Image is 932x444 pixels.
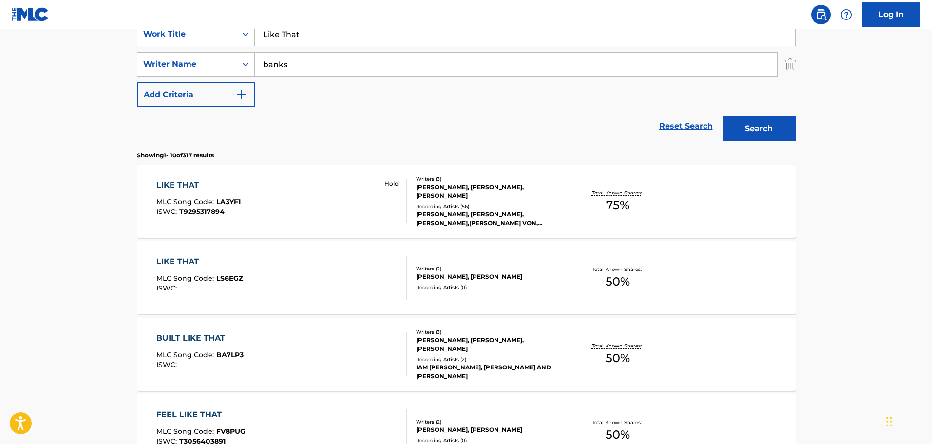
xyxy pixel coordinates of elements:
[137,241,796,314] a: LIKE THATMLC Song Code:LS6EGZISWC:Writers (2)[PERSON_NAME], [PERSON_NAME]Recording Artists (0)Tot...
[12,7,49,21] img: MLC Logo
[416,272,563,281] div: [PERSON_NAME], [PERSON_NAME]
[137,82,255,107] button: Add Criteria
[606,349,630,367] span: 50 %
[606,196,629,214] span: 75 %
[785,52,796,77] img: Delete Criterion
[416,328,563,336] div: Writers ( 3 )
[592,419,644,426] p: Total Known Shares:
[723,116,796,141] button: Search
[416,183,563,200] div: [PERSON_NAME], [PERSON_NAME], [PERSON_NAME]
[862,2,920,27] a: Log In
[156,197,216,206] span: MLC Song Code :
[137,151,214,160] p: Showing 1 - 10 of 317 results
[156,409,246,421] div: FEEL LIKE THAT
[137,165,796,238] a: LIKE THATMLC Song Code:LA3YF1ISWC:T9295317894 HoldWriters (3)[PERSON_NAME], [PERSON_NAME], [PERSO...
[416,418,563,425] div: Writers ( 2 )
[837,5,856,24] div: Help
[216,350,244,359] span: BA7LP3
[156,360,179,369] span: ISWC :
[137,22,796,146] form: Search Form
[416,284,563,291] div: Recording Artists ( 0 )
[815,9,827,20] img: search
[156,179,241,191] div: LIKE THAT
[137,318,796,391] a: BUILT LIKE THATMLC Song Code:BA7LP3ISWC:Writers (3)[PERSON_NAME], [PERSON_NAME], [PERSON_NAME]Rec...
[216,197,241,206] span: LA3YF1
[156,207,179,216] span: ISWC :
[592,189,644,196] p: Total Known Shares:
[811,5,831,24] a: Public Search
[384,179,399,188] p: Hold
[156,256,243,268] div: LIKE THAT
[606,273,630,290] span: 50 %
[216,427,246,436] span: FV8PUG
[143,58,231,70] div: Writer Name
[179,207,225,216] span: T9295317894
[416,336,563,353] div: [PERSON_NAME], [PERSON_NAME], [PERSON_NAME]
[416,265,563,272] div: Writers ( 2 )
[156,274,216,283] span: MLC Song Code :
[156,284,179,292] span: ISWC :
[143,28,231,40] div: Work Title
[592,266,644,273] p: Total Known Shares:
[606,426,630,444] span: 50 %
[416,210,563,228] div: [PERSON_NAME], [PERSON_NAME], [PERSON_NAME],[PERSON_NAME] VON, [PERSON_NAME], [PERSON_NAME] VON, ...
[416,363,563,381] div: IAM [PERSON_NAME], [PERSON_NAME] AND [PERSON_NAME]
[416,203,563,210] div: Recording Artists ( 56 )
[592,342,644,349] p: Total Known Shares:
[216,274,243,283] span: LS6EGZ
[235,89,247,100] img: 9d2ae6d4665cec9f34b9.svg
[156,427,216,436] span: MLC Song Code :
[840,9,852,20] img: help
[886,407,892,436] div: Drag
[654,116,718,137] a: Reset Search
[156,332,244,344] div: BUILT LIKE THAT
[416,175,563,183] div: Writers ( 3 )
[156,350,216,359] span: MLC Song Code :
[416,437,563,444] div: Recording Artists ( 0 )
[416,425,563,434] div: [PERSON_NAME], [PERSON_NAME]
[883,397,932,444] iframe: Chat Widget
[416,356,563,363] div: Recording Artists ( 2 )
